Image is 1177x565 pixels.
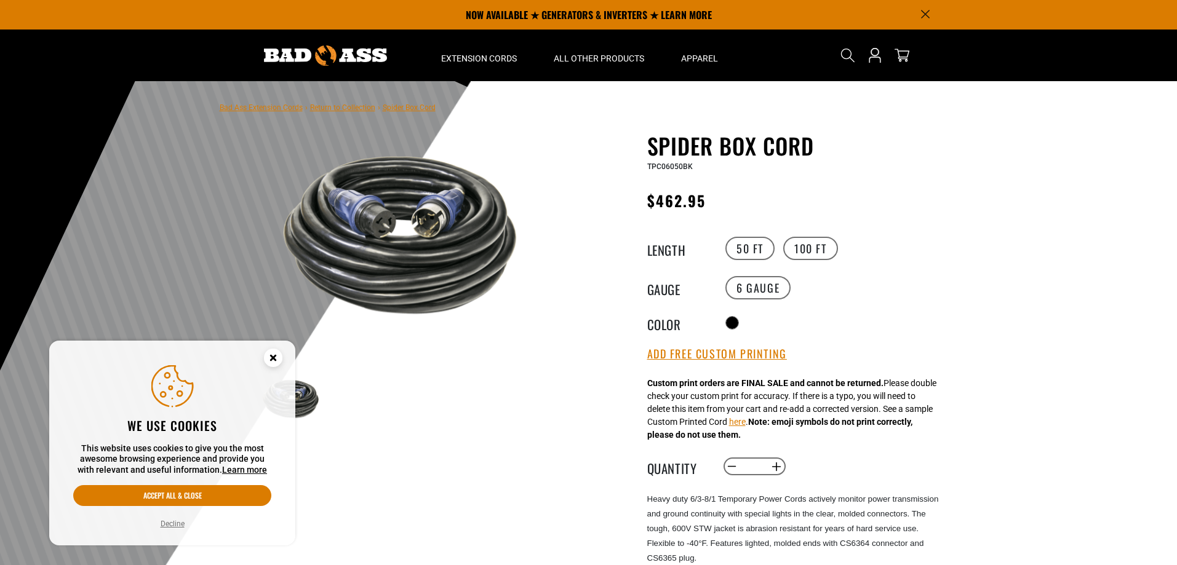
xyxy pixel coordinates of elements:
[838,45,858,65] summary: Search
[725,237,775,260] label: 50 FT
[729,416,746,429] button: here
[647,459,709,475] label: Quantity
[423,30,535,81] summary: Extension Cords
[681,53,718,64] span: Apparel
[256,135,553,333] img: black
[305,103,308,112] span: ›
[441,53,517,64] span: Extension Cords
[647,377,936,441] div: Please double check your custom print for accuracy. If there is a typo, you will need to delete t...
[222,465,267,475] a: Learn more
[663,30,736,81] summary: Apparel
[220,103,303,112] a: Bad Ass Extension Cords
[220,100,436,114] nav: breadcrumbs
[73,443,271,476] p: This website uses cookies to give you the most awesome browsing experience and provide you with r...
[647,378,884,388] strong: Custom print orders are FINAL SALE and cannot be returned.
[647,162,693,171] span: TPC06050BK
[157,518,188,530] button: Decline
[73,417,271,433] h2: We use cookies
[725,276,791,299] label: 6 Gauge
[554,53,644,64] span: All Other Products
[535,30,663,81] summary: All Other Products
[647,494,939,563] span: Heavy duty 6/3-8/1 Temporary Power Cords actively monitor power transmission and ground continuit...
[647,315,709,331] legend: Color
[647,347,787,361] button: Add Free Custom Printing
[264,45,387,66] img: Bad Ass Extension Cords
[73,485,271,506] button: Accept all & close
[49,341,295,546] aside: Cookie Consent
[647,189,706,211] span: $462.95
[647,133,949,159] h1: Spider Box Cord
[383,103,436,112] span: Spider Box Cord
[378,103,380,112] span: ›
[647,280,709,296] legend: Gauge
[647,240,709,256] legend: Length
[647,417,912,440] strong: Note: emoji symbols do not print correctly, please do not use them.
[310,103,375,112] a: Return to Collection
[783,237,838,260] label: 100 FT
